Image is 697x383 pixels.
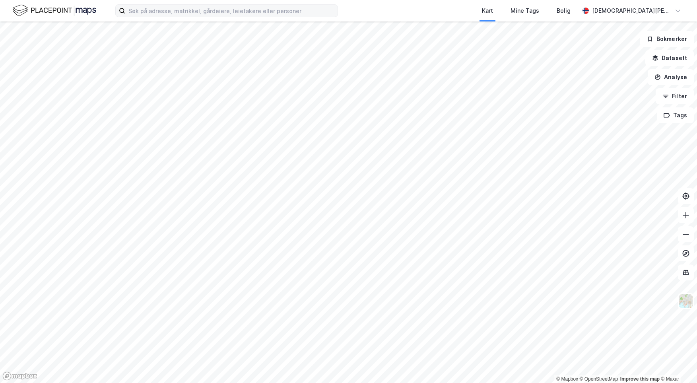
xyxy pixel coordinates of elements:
a: Improve this map [620,376,660,382]
iframe: Chat Widget [657,345,697,383]
button: Tags [657,107,694,123]
button: Filter [656,88,694,104]
div: [DEMOGRAPHIC_DATA][PERSON_NAME] [592,6,672,16]
img: logo.f888ab2527a4732fd821a326f86c7f29.svg [13,4,96,17]
button: Bokmerker [640,31,694,47]
a: OpenStreetMap [580,376,618,382]
div: Kontrollprogram for chat [657,345,697,383]
button: Analyse [648,69,694,85]
input: Søk på adresse, matrikkel, gårdeiere, leietakere eller personer [125,5,338,17]
div: Bolig [557,6,571,16]
a: Mapbox homepage [2,371,37,381]
img: Z [678,294,693,309]
div: Kart [482,6,493,16]
a: Mapbox [556,376,578,382]
button: Datasett [645,50,694,66]
div: Mine Tags [511,6,539,16]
